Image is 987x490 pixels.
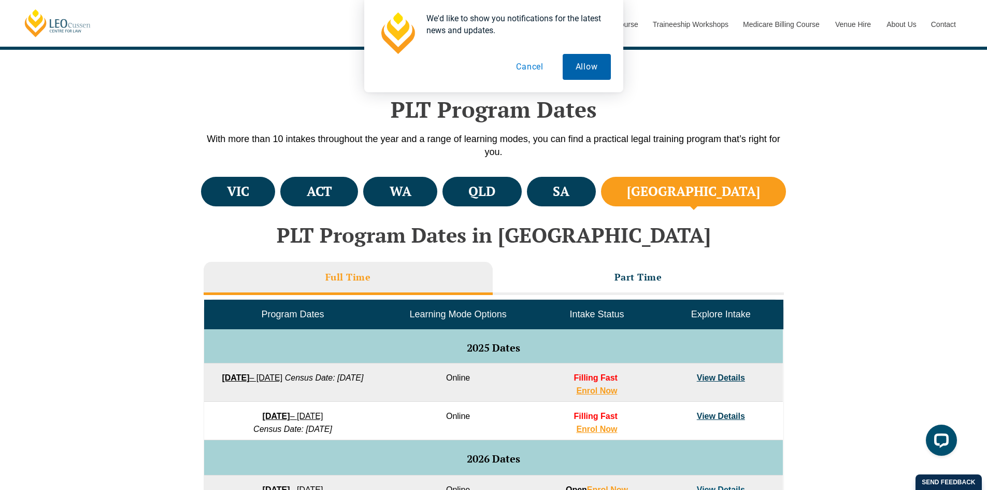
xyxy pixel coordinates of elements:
span: Intake Status [569,309,624,319]
h2: PLT Program Dates [198,96,789,122]
h3: Part Time [614,271,662,283]
span: Filling Fast [574,412,617,421]
em: Census Date: [DATE] [285,373,364,382]
h4: QLD [468,183,495,200]
span: 2026 Dates [467,452,520,466]
a: [DATE]– [DATE] [222,373,282,382]
h4: [GEOGRAPHIC_DATA] [627,183,760,200]
strong: [DATE] [222,373,249,382]
span: Filling Fast [574,373,617,382]
td: Online [381,363,535,402]
button: Allow [563,54,611,80]
strong: [DATE] [263,412,290,421]
span: Program Dates [261,309,324,319]
a: Enrol Now [576,386,617,395]
img: notification icon [377,12,418,54]
h2: PLT Program Dates in [GEOGRAPHIC_DATA] [198,223,789,246]
h3: Full Time [325,271,371,283]
span: 2025 Dates [467,341,520,355]
em: Census Date: [DATE] [253,425,332,433]
h4: WA [390,183,411,200]
a: View Details [697,412,745,421]
td: Online [381,402,535,440]
h4: VIC [227,183,249,200]
p: With more than 10 intakes throughout the year and a range of learning modes, you can find a pract... [198,133,789,159]
a: [DATE]– [DATE] [263,412,323,421]
a: Enrol Now [576,425,617,433]
iframe: LiveChat chat widget [918,421,961,464]
span: Learning Mode Options [410,309,507,319]
h4: SA [553,183,569,200]
button: Cancel [503,54,556,80]
div: We'd like to show you notifications for the latest news and updates. [418,12,611,36]
a: View Details [697,373,745,382]
span: Explore Intake [691,309,751,319]
h4: ACT [307,183,332,200]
